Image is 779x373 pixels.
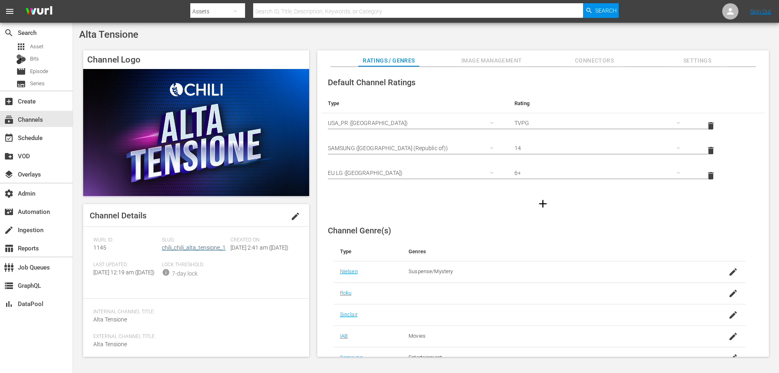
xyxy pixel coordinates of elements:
span: Asset [30,43,43,51]
span: GraphQL [4,281,14,291]
div: 14 [514,137,688,160]
div: SAMSUNG ([GEOGRAPHIC_DATA] (Republic of)) [328,137,501,160]
span: Ratings / Genres [358,56,419,66]
span: Last Updated: [93,262,158,268]
span: Slug: [162,237,226,244]
a: Samsung [340,354,363,360]
span: Episode [16,67,26,76]
span: Search [595,3,617,18]
h4: Channel Logo [83,50,309,69]
a: chili_chili_alta_tensione_1 [162,244,226,251]
span: Create [4,97,14,106]
span: Alta Tensione [93,341,127,347]
a: Nielsen [340,268,358,274]
span: Image Management [461,56,522,66]
th: Type [321,94,508,113]
button: Search [583,3,619,18]
span: Job Queues [4,263,14,272]
span: DataPool [4,299,14,309]
button: delete [701,166,721,185]
th: Genres [402,242,700,261]
a: IAB [340,333,348,339]
div: TVPG [514,112,688,134]
span: Schedule [4,133,14,143]
span: Episode [30,67,48,75]
span: [DATE] 2:41 am ([DATE]) [230,244,288,251]
div: 7-day lock [172,270,198,278]
a: Sinclair [340,311,357,317]
span: Asset [16,42,26,52]
div: 6+ [514,162,688,184]
span: Settings [667,56,727,66]
span: Bits [30,55,39,63]
button: delete [701,141,721,160]
span: Overlays [4,170,14,179]
img: Alta Tensione [83,69,309,196]
span: Search [4,28,14,38]
span: VOD [4,151,14,161]
span: info [162,268,170,276]
span: edit [291,211,300,221]
span: Ingestion [4,225,14,235]
th: Rating [508,94,695,113]
span: Admin [4,189,14,198]
span: Created On: [230,237,295,244]
table: simple table [321,94,765,188]
span: delete [706,121,716,131]
div: Bits [16,54,26,64]
span: Channel Genre(s) [328,226,391,235]
button: delete [701,116,721,136]
span: Automation [4,207,14,217]
span: [DATE] 12:19 am ([DATE]) [93,269,155,276]
span: 1145 [93,244,106,251]
span: menu [5,6,15,16]
div: USA_PR ([GEOGRAPHIC_DATA]) [328,112,501,134]
a: Roku [340,290,352,296]
div: EU LG ([GEOGRAPHIC_DATA]) [328,162,501,184]
span: Series [30,80,45,88]
span: Lock Threshold: [162,262,226,268]
span: Reports [4,244,14,253]
span: Alta Tensione [79,29,138,40]
span: Series [16,79,26,89]
span: Alta Tensione [93,316,127,323]
span: Channels [4,115,14,125]
span: Wurl ID: [93,237,158,244]
span: Channel Details [90,211,146,220]
span: delete [706,146,716,155]
img: ans4CAIJ8jUAAAAAAAAAAAAAAAAAAAAAAAAgQb4GAAAAAAAAAAAAAAAAAAAAAAAAJMjXAAAAAAAAAAAAAAAAAAAAAAAAgAT5G... [19,2,58,21]
span: delete [706,171,716,181]
a: Sign Out [750,8,771,15]
span: Connectors [564,56,625,66]
button: edit [286,207,305,226]
th: Type [334,242,402,261]
span: External Channel Title: [93,334,295,340]
span: Internal Channel Title: [93,309,295,315]
span: Default Channel Ratings [328,78,415,87]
